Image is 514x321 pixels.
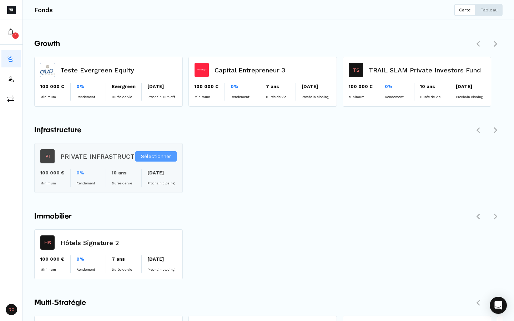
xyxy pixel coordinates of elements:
[471,123,485,137] button: Défiler vers la gauche
[471,37,485,51] button: Défiler vers la gauche
[420,93,450,101] p: Durée de vie
[34,39,60,49] span: Growth
[349,93,379,101] p: Minimum
[369,65,481,75] h3: TRAIL SLAM Private Investors Fund
[44,240,51,245] p: HS
[231,83,260,90] p: 0%
[471,209,485,224] button: Défiler vers la gauche
[40,266,70,273] p: Minimum
[266,93,296,101] p: Durée de vie
[135,151,177,162] button: Sélectionner
[195,83,225,90] p: 100 000 €
[302,93,331,101] p: Prochain closing
[488,296,503,310] button: Défiler vers la droite
[112,83,141,90] p: Evergreen
[34,7,53,13] h3: Fonds
[40,83,70,90] p: 100 000 €
[112,266,141,273] p: Durée de vie
[7,55,14,62] img: funds
[76,255,106,263] p: 9%
[490,297,507,314] div: Open Intercom Messenger
[15,33,16,39] p: 1
[353,67,359,72] p: TS
[471,296,485,310] button: Défiler vers la gauche
[7,95,14,102] img: commissions
[112,255,141,263] p: 7 ans
[147,93,177,101] p: Prochain Cut-off
[40,63,55,77] img: Teste Evergreen Equity
[195,93,225,101] p: Minimum
[456,93,485,101] p: Prochain closing
[1,50,21,67] button: funds
[6,304,17,315] span: DO
[456,83,485,90] p: [DATE]
[385,83,414,90] p: 0%
[481,7,498,13] p: Tableau
[60,65,134,75] h3: Teste Evergreen Equity
[76,83,106,90] p: 0%
[349,83,379,90] p: 100 000 €
[34,57,183,107] a: Teste Evergreen EquityTeste Evergreen Equity100 000 €Minimum0%RendementEvergreenDurée de vie[DATE...
[147,255,177,263] p: [DATE]
[488,209,503,224] button: Défiler vers la droite
[40,255,70,263] p: 100 000 €
[76,266,106,273] p: Rendement
[385,93,414,101] p: Rendement
[34,297,86,308] span: Multi-Stratégie
[34,229,183,279] a: HSHôtels Signature 2100 000 €Minimum9%Rendement7 ansDurée de vie[DATE]Prochain closing
[266,83,296,90] p: 7 ans
[76,93,106,101] p: Rendement
[7,6,16,14] img: Picto
[147,266,177,273] p: Prochain closing
[40,93,70,101] p: Minimum
[141,153,171,160] span: Sélectionner
[34,125,81,136] span: Infrastructure
[302,83,331,90] p: [DATE]
[1,90,21,107] button: commissions
[1,24,21,41] button: 1
[195,67,209,73] img: Capital Entrepreneur 3
[112,93,141,101] p: Durée de vie
[343,57,491,107] a: TSTRAIL SLAM Private Investors Fund100 000 €Minimum0%Rendement10 ansDurée de vie[DATE]Prochain cl...
[147,83,177,90] p: [DATE]
[420,83,450,90] p: 10 ans
[7,75,14,82] img: investors
[188,57,337,107] a: Capital Entrepreneur 3Capital Entrepreneur 3100 000 €Minimum0%Rendement7 ansDurée de vie[DATE]Pro...
[60,238,119,248] h3: Hôtels Signature 2
[34,143,183,193] a: PIPRIVATE INFRASTRUCTURE III100 000 €Minimum0%Rendement10 ansDurée de vie[DATE]Prochain closingSé...
[215,65,285,75] h3: Capital Entrepreneur 3
[231,93,260,101] p: Rendement
[488,123,503,137] button: Défiler vers la droite
[1,70,21,87] button: investors
[488,37,503,51] button: Défiler vers la droite
[34,211,72,222] span: Immobilier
